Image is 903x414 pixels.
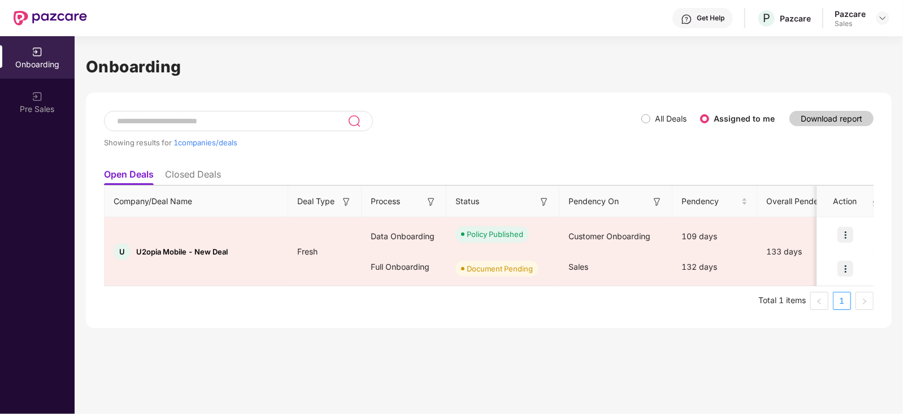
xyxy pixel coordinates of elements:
div: U [114,243,131,260]
span: Process [371,195,400,208]
div: Get Help [697,14,724,23]
div: Policy Published [467,228,523,240]
span: 1 companies/deals [173,138,237,147]
img: svg+xml;base64,PHN2ZyB3aWR0aD0iMjAiIGhlaWdodD0iMjAiIHZpZXdCb3g9IjAgMCAyMCAyMCIgZmlsbD0ibm9uZSIgeG... [32,91,43,102]
span: left [816,298,823,305]
div: 132 days [672,252,757,282]
img: svg+xml;base64,PHN2ZyB3aWR0aD0iMjQiIGhlaWdodD0iMjUiIHZpZXdCb3g9IjAgMCAyNCAyNSIgZmlsbD0ibm9uZSIgeG... [348,114,361,128]
label: Assigned to me [714,114,775,123]
div: Showing results for [104,138,641,147]
img: icon [837,227,853,243]
span: P [763,11,770,25]
span: Pendency On [568,195,619,208]
a: 1 [833,292,850,309]
img: svg+xml;base64,PHN2ZyBpZD0iRHJvcGRvd24tMzJ4MzIiIHhtbG5zPSJodHRwOi8vd3d3LnczLm9yZy8yMDAwL3N2ZyIgd2... [878,14,887,23]
span: Fresh [288,247,327,256]
th: Action [817,186,874,217]
th: Company/Deal Name [105,186,288,217]
button: right [856,292,874,310]
div: Sales [835,19,866,28]
li: Open Deals [104,169,154,185]
button: left [810,292,828,310]
div: Pazcare [780,13,811,24]
div: Full Onboarding [362,252,446,282]
li: Closed Deals [165,169,221,185]
img: svg+xml;base64,PHN2ZyB3aWR0aD0iMTYiIGhlaWdodD0iMTYiIHZpZXdCb3g9IjAgMCAxNiAxNiIgZmlsbD0ibm9uZSIgeG... [539,196,550,208]
label: All Deals [655,114,687,123]
div: 109 days [672,221,757,252]
div: Pazcare [835,8,866,19]
li: Next Page [856,292,874,310]
div: 133 days [757,245,853,258]
div: Data Onboarding [362,221,446,252]
span: Sales [568,262,588,271]
span: U2opia Mobile - New Deal [136,247,228,256]
img: svg+xml;base64,PHN2ZyB3aWR0aD0iMTYiIGhlaWdodD0iMTYiIHZpZXdCb3g9IjAgMCAxNiAxNiIgZmlsbD0ibm9uZSIgeG... [341,196,352,208]
li: 1 [833,292,851,310]
img: svg+xml;base64,PHN2ZyB3aWR0aD0iMTYiIGhlaWdodD0iMTYiIHZpZXdCb3g9IjAgMCAxNiAxNiIgZmlsbD0ibm9uZSIgeG... [426,196,437,208]
li: Previous Page [810,292,828,310]
h1: Onboarding [86,54,892,79]
span: Deal Type [297,195,335,208]
th: Overall Pendency [757,186,853,217]
img: svg+xml;base64,PHN2ZyB3aWR0aD0iMjAiIGhlaWdodD0iMjAiIHZpZXdCb3g9IjAgMCAyMCAyMCIgZmlsbD0ibm9uZSIgeG... [32,46,43,58]
img: svg+xml;base64,PHN2ZyB3aWR0aD0iMTYiIGhlaWdodD0iMTYiIHZpZXdCb3g9IjAgMCAxNiAxNiIgZmlsbD0ibm9uZSIgeG... [652,196,663,208]
th: Pendency [672,186,757,217]
span: Customer Onboarding [568,231,650,241]
img: icon [837,261,853,277]
li: Total 1 items [758,292,806,310]
span: Pendency [681,195,739,208]
span: Status [455,195,479,208]
span: right [861,298,868,305]
img: New Pazcare Logo [14,11,87,25]
img: svg+xml;base64,PHN2ZyBpZD0iSGVscC0zMngzMiIgeG1sbnM9Imh0dHA6Ly93d3cudzMub3JnLzIwMDAvc3ZnIiB3aWR0aD... [681,14,692,25]
button: Download report [789,111,874,126]
div: Document Pending [467,263,533,274]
